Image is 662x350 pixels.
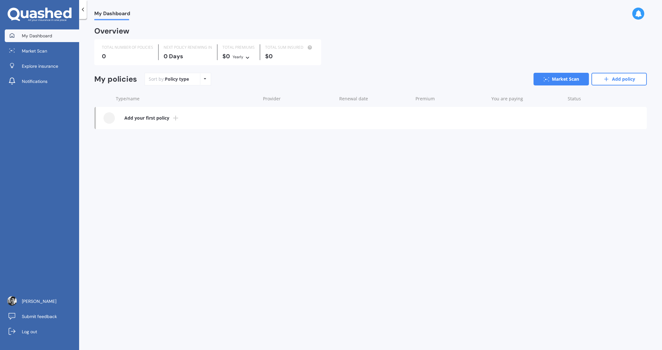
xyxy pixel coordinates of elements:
[22,33,52,39] span: My Dashboard
[491,96,563,102] div: You are paying
[116,96,258,102] div: Type/name
[22,63,58,69] span: Explore insurance
[265,44,314,51] div: TOTAL SUM INSURED
[233,54,243,60] div: Yearly
[222,44,255,51] div: TOTAL PREMIUMS
[22,328,37,335] span: Log out
[102,44,153,51] div: TOTAL NUMBER OF POLICIES
[5,310,79,323] a: Submit feedback
[22,78,47,84] span: Notifications
[22,298,56,304] span: [PERSON_NAME]
[5,75,79,88] a: Notifications
[94,10,130,19] span: My Dashboard
[96,107,647,129] a: Add your first policy
[94,75,137,84] div: My policies
[22,313,57,320] span: Submit feedback
[124,115,169,121] b: Add your first policy
[164,53,212,59] div: 0 Days
[265,53,314,59] div: $0
[415,96,487,102] div: Premium
[263,96,334,102] div: Provider
[534,73,589,85] a: Market Scan
[222,53,255,60] div: $0
[5,45,79,57] a: Market Scan
[5,295,79,308] a: [PERSON_NAME]
[165,76,189,82] div: Policy type
[102,53,153,59] div: 0
[5,60,79,72] a: Explore insurance
[339,96,410,102] div: Renewal date
[5,325,79,338] a: Log out
[5,29,79,42] a: My Dashboard
[22,48,47,54] span: Market Scan
[164,44,212,51] div: NEXT POLICY RENEWING IN
[149,76,189,82] div: Sort by:
[591,73,647,85] a: Add policy
[568,96,615,102] div: Status
[7,296,17,306] img: ACg8ocK_W0y-0Wh9WDCM0CvNXKuRLTouBulVhGLe7ISNKJqSRndfkIZ67w=s96-c
[94,28,129,34] div: Overview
